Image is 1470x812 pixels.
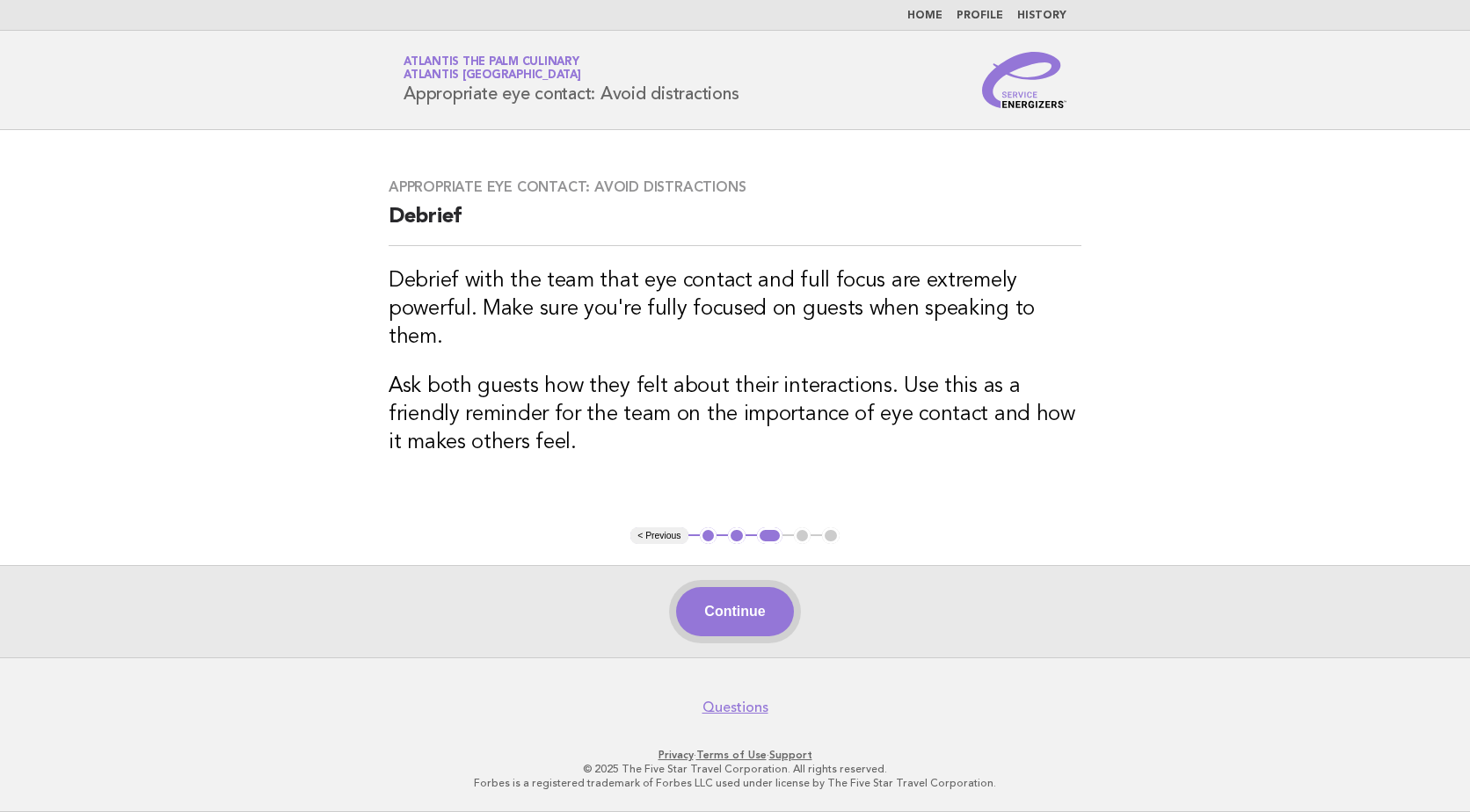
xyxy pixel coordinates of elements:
[769,749,812,761] a: Support
[1017,11,1066,21] a: History
[404,56,581,81] a: Atlantis The Palm CulinaryAtlantis [GEOGRAPHIC_DATA]
[197,748,1273,762] p: · ·
[659,749,694,761] a: Privacy
[907,11,942,21] a: Home
[197,762,1273,776] p: © 2025 The Five Star Travel Corporation. All rights reserved.
[389,373,1081,457] h3: Ask both guests how they felt about their interactions. Use this as a friendly reminder for the t...
[404,70,581,82] span: Atlantis [GEOGRAPHIC_DATA]
[404,57,739,103] h1: Appropriate eye contact: Avoid distractions
[389,178,1081,196] h3: Appropriate eye contact: Avoid distractions
[982,52,1066,108] img: Service Energizers
[696,749,767,761] a: Terms of Use
[197,776,1273,790] p: Forbes is a registered trademark of Forbes LLC used under license by The Five Star Travel Corpora...
[676,587,793,636] button: Continue
[702,699,768,716] a: Questions
[757,527,782,545] button: 3
[700,527,717,545] button: 1
[630,527,688,545] button: < Previous
[389,203,1081,246] h2: Debrief
[728,527,746,545] button: 2
[389,267,1081,352] h3: Debrief with the team that eye contact and full focus are extremely powerful. Make sure you're fu...
[957,11,1003,21] a: Profile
